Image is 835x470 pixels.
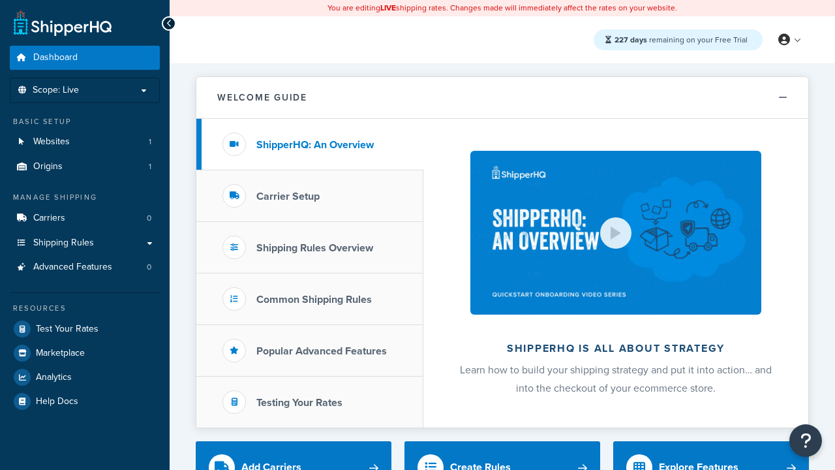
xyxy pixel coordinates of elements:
[10,317,160,341] a: Test Your Rates
[147,262,151,273] span: 0
[256,191,320,202] h3: Carrier Setup
[10,206,160,230] li: Carriers
[10,130,160,154] li: Websites
[10,390,160,413] a: Help Docs
[149,136,151,148] span: 1
[147,213,151,224] span: 0
[33,213,65,224] span: Carriers
[458,343,774,354] h2: ShipperHQ is all about strategy
[10,206,160,230] a: Carriers0
[10,46,160,70] a: Dashboard
[33,85,79,96] span: Scope: Live
[615,34,647,46] strong: 227 days
[10,366,160,389] a: Analytics
[10,341,160,365] a: Marketplace
[10,303,160,314] div: Resources
[10,255,160,279] li: Advanced Features
[789,424,822,457] button: Open Resource Center
[470,151,761,315] img: ShipperHQ is all about strategy
[36,396,78,407] span: Help Docs
[33,238,94,249] span: Shipping Rules
[10,116,160,127] div: Basic Setup
[217,93,307,102] h2: Welcome Guide
[33,262,112,273] span: Advanced Features
[10,231,160,255] a: Shipping Rules
[10,155,160,179] a: Origins1
[256,139,374,151] h3: ShipperHQ: An Overview
[10,255,160,279] a: Advanced Features0
[196,77,808,119] button: Welcome Guide
[380,2,396,14] b: LIVE
[36,348,85,359] span: Marketplace
[33,52,78,63] span: Dashboard
[33,136,70,148] span: Websites
[33,161,63,172] span: Origins
[10,130,160,154] a: Websites1
[149,161,151,172] span: 1
[615,34,748,46] span: remaining on your Free Trial
[10,155,160,179] li: Origins
[36,372,72,383] span: Analytics
[10,192,160,203] div: Manage Shipping
[256,345,387,357] h3: Popular Advanced Features
[256,242,373,254] h3: Shipping Rules Overview
[256,294,372,305] h3: Common Shipping Rules
[460,362,772,396] span: Learn how to build your shipping strategy and put it into action… and into the checkout of your e...
[36,324,99,335] span: Test Your Rates
[256,397,342,409] h3: Testing Your Rates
